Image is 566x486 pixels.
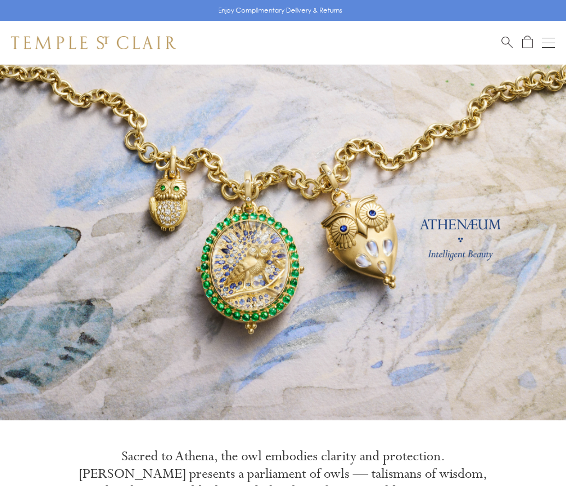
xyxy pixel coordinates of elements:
button: Open navigation [542,36,555,49]
img: Temple St. Clair [11,36,176,49]
a: Search [501,36,513,49]
a: Open Shopping Bag [522,36,533,49]
p: Enjoy Complimentary Delivery & Returns [218,5,342,16]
